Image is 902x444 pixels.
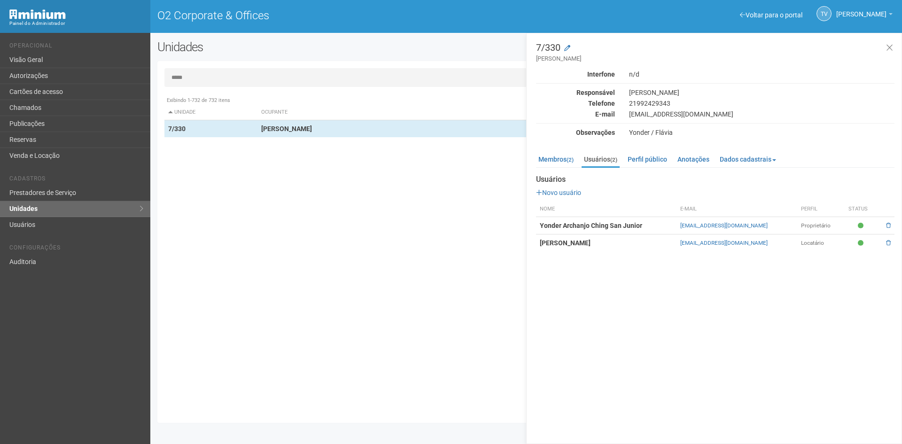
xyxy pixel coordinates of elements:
div: Painel do Administrador [9,19,143,28]
div: [PERSON_NAME] [622,88,902,97]
div: Exibindo 1-732 de 732 itens [164,96,888,105]
h2: Unidades [157,40,457,54]
strong: Yonder Archanjo Ching San Junior [540,222,642,229]
small: (2) [567,156,574,163]
strong: Usuários [536,175,894,184]
span: Ativo [858,222,866,230]
strong: 7/330 [168,125,186,132]
div: E-mail [529,110,622,118]
div: Observações [529,128,622,137]
h1: O2 Corporate & Offices [157,9,519,22]
a: Anotações [675,152,712,166]
strong: [PERSON_NAME] [261,125,312,132]
th: Ocupante: activate to sort column ascending [257,105,576,120]
a: [PERSON_NAME] [836,12,893,19]
a: [EMAIL_ADDRESS][DOMAIN_NAME] [680,240,768,246]
div: 21992429343 [622,99,902,108]
td: Locatário [797,234,845,252]
strong: [PERSON_NAME] [540,239,591,247]
img: Minium [9,9,66,19]
th: Unidade: activate to sort column descending [164,105,257,120]
a: Modificar a unidade [564,44,570,53]
small: [PERSON_NAME] [536,55,894,63]
a: TV [816,6,832,21]
a: Voltar para o portal [740,11,802,19]
th: Nome [536,202,676,217]
a: Usuários(2) [582,152,620,168]
li: Operacional [9,42,143,52]
div: [EMAIL_ADDRESS][DOMAIN_NAME] [622,110,902,118]
span: Thayane Vasconcelos Torres [836,1,886,18]
a: Membros(2) [536,152,576,166]
th: Status [845,202,879,217]
a: Dados cadastrais [717,152,778,166]
div: Telefone [529,99,622,108]
a: Novo usuário [536,189,581,196]
th: E-mail [676,202,798,217]
div: Interfone [529,70,622,78]
th: Perfil [797,202,845,217]
div: n/d [622,70,902,78]
span: Ativo [858,239,866,247]
h3: 7/330 [536,43,894,63]
div: Yonder / Flávia [622,128,902,137]
td: Proprietário [797,217,845,234]
li: Cadastros [9,175,143,185]
a: [EMAIL_ADDRESS][DOMAIN_NAME] [680,222,768,229]
li: Configurações [9,244,143,254]
small: (2) [610,156,617,163]
div: Responsável [529,88,622,97]
a: Perfil público [625,152,669,166]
